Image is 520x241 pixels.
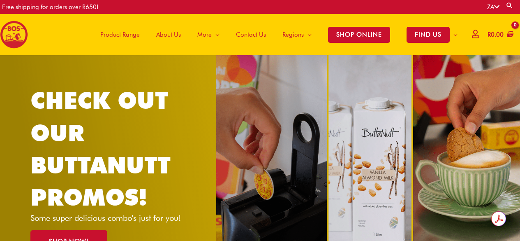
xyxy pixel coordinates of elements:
span: R [488,31,491,38]
a: CHECK OUT OUR BUTTANUTT PROMOS! [30,87,171,211]
a: Product Range [92,14,148,55]
p: Some super delicious combo's just for you! [30,214,195,222]
span: FIND US [407,27,450,43]
a: SHOP ONLINE [320,14,398,55]
a: ZA [487,3,499,11]
span: More [197,22,212,47]
span: Regions [282,22,304,47]
a: Contact Us [228,14,274,55]
span: SHOP ONLINE [328,27,390,43]
a: About Us [148,14,189,55]
a: More [189,14,228,55]
a: Search button [506,2,514,9]
span: Contact Us [236,22,266,47]
span: About Us [156,22,181,47]
nav: Site Navigation [86,14,466,55]
span: Product Range [100,22,140,47]
a: View Shopping Cart, empty [486,26,514,44]
bdi: 0.00 [488,31,504,38]
a: Regions [274,14,320,55]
